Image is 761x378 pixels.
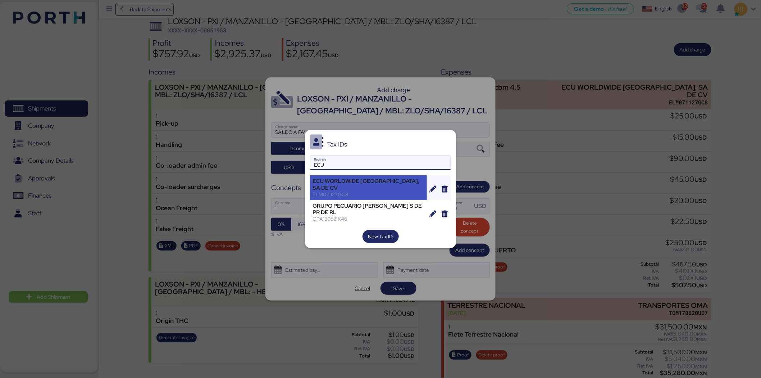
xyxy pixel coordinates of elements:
div: ELM071127GC8 [313,191,424,198]
span: New Tax ID [368,232,393,241]
div: Tax IDs [327,141,347,148]
div: GRUPO PECUARIO [PERSON_NAME] S DE PR DE RL [313,203,424,216]
button: New Tax ID [363,230,399,243]
input: Search [310,156,451,170]
div: GPA130521K46 [313,216,424,222]
div: ECU WORLDWIDE [GEOGRAPHIC_DATA], SA DE CV [313,178,424,191]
